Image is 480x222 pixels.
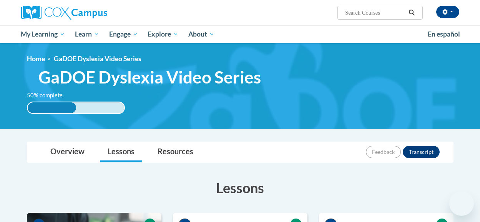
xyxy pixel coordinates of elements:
[21,6,159,20] a: Cox Campus
[21,30,65,39] span: My Learning
[406,8,417,17] button: Search
[344,8,406,17] input: Search Courses
[183,25,219,43] a: About
[366,146,401,158] button: Feedback
[70,25,104,43] a: Learn
[43,142,92,162] a: Overview
[148,30,178,39] span: Explore
[28,102,76,113] div: 50% complete
[403,146,440,158] button: Transcript
[21,6,107,20] img: Cox Campus
[449,191,474,216] iframe: Button to launch messaging window
[436,6,459,18] button: Account Settings
[143,25,183,43] a: Explore
[75,30,99,39] span: Learn
[27,91,71,100] label: 50% complete
[109,30,138,39] span: Engage
[54,55,141,63] span: GaDOE Dyslexia Video Series
[428,30,460,38] span: En español
[38,67,261,87] span: GaDOE Dyslexia Video Series
[188,30,214,39] span: About
[15,25,465,43] div: Main menu
[423,26,465,42] a: En español
[16,25,70,43] a: My Learning
[27,178,453,197] h3: Lessons
[27,55,45,63] a: Home
[100,142,142,162] a: Lessons
[150,142,201,162] a: Resources
[104,25,143,43] a: Engage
